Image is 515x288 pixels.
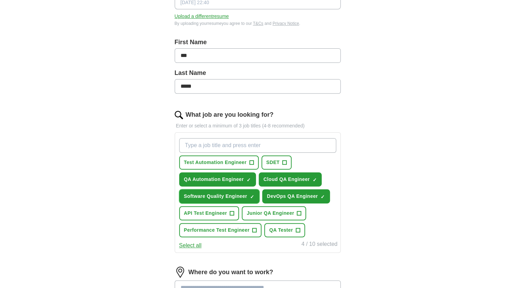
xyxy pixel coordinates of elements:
[179,206,239,220] button: API Test Engineer
[301,240,337,250] div: 4 / 10 selected
[261,155,292,170] button: SDET
[253,21,263,26] a: T&Cs
[175,267,186,278] img: location.png
[312,177,316,183] span: ✓
[247,177,251,183] span: ✓
[184,159,247,166] span: Test Automation Engineer
[175,20,341,27] div: By uploading your resume you agree to our and .
[184,210,227,217] span: API Test Engineer
[175,68,341,78] label: Last Name
[188,268,273,277] label: Where do you want to work?
[184,193,247,200] span: Software Quality Engineer
[250,194,254,200] span: ✓
[262,189,330,203] button: DevOps QA Engineer✓
[264,176,310,183] span: Cloud QA Engineer
[179,155,259,170] button: Test Automation Engineer
[247,210,294,217] span: Junior QA Engineer
[175,13,229,20] button: Upload a differentresume
[179,223,262,237] button: Performance Test Engineer
[264,223,305,237] button: QA Tester
[273,21,299,26] a: Privacy Notice
[184,227,250,234] span: Performance Test Engineer
[175,38,341,47] label: First Name
[321,194,325,200] span: ✓
[259,172,322,186] button: Cloud QA Engineer✓
[179,172,256,186] button: QA Automation Engineer✓
[179,241,202,250] button: Select all
[269,227,293,234] span: QA Tester
[266,159,280,166] span: SDET
[175,122,341,129] p: Enter or select a minimum of 3 job titles (4-8 recommended)
[179,138,336,153] input: Type a job title and press enter
[179,189,259,203] button: Software Quality Engineer✓
[186,110,274,119] label: What job are you looking for?
[175,111,183,119] img: search.png
[184,176,244,183] span: QA Automation Engineer
[242,206,306,220] button: Junior QA Engineer
[267,193,318,200] span: DevOps QA Engineer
